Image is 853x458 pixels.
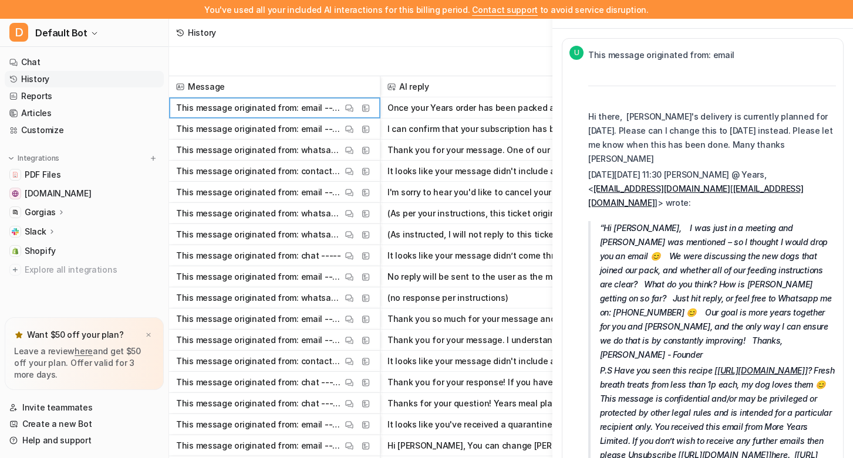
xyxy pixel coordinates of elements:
[176,203,342,224] p: This message originated from: whatsapp -----
[14,345,154,381] p: Leave a review and get $50 off your plan. Offer valid for 3 more days.
[176,287,342,308] p: This message originated from: whatsapp -----
[145,331,152,339] img: x
[5,416,164,432] a: Create a new Bot
[176,414,342,435] p: This message originated from: email ----- [[URL][DOMAIN_NAME]] Quarantine report from [DATE] 02:0...
[387,118,616,140] button: I can confirm that your subscription has been cancelled and you will no longer receive any delive...
[25,188,91,199] span: [DOMAIN_NAME]
[12,171,19,178] img: PDF Files
[176,118,342,140] p: This message originated from: email ----- Thankyou for your prompt response just to confirm I wil...
[176,330,342,351] p: This message originated from: email ----- Hi [PERSON_NAME] Thank you for emailing me. I appreciat...
[9,264,21,276] img: explore all integrations
[5,152,63,164] button: Integrations
[5,243,164,259] a: ShopifyShopify
[387,351,616,372] button: It looks like your message didn't include any details or a question. If you need help or have a q...
[387,266,616,287] button: No reply will be sent to the user as the message concerns a damaged order or meal, which per inst...
[5,71,164,87] a: History
[75,346,93,356] a: here
[387,393,616,414] button: Thanks for your question! Years meal plans start from less than £2 per day, but the exact price p...
[149,154,157,162] img: menu_add.svg
[5,185,164,202] a: help.years.com[DOMAIN_NAME]
[176,435,342,456] p: This message originated from: email ----- Hi there, [PERSON_NAME]'s delivery is currently planned...
[5,122,164,138] a: Customize
[176,372,342,393] p: This message originated from: chat ----- Ok
[387,287,616,308] button: (no response per instructions)
[5,432,164,449] a: Help and support
[27,329,124,341] p: Want $50 off your plan?
[387,372,616,393] button: Thank you for your response! If you have any more questions or need help with the survey, just le...
[5,262,164,278] a: Explore all integrations
[176,182,342,203] p: This message originated from: email ----- Hi Can you please cancelled my subscription Thank you S...
[5,105,164,121] a: Articles
[5,167,164,183] a: PDF FilesPDF Files
[387,245,616,266] button: It looks like your message didn’t come through—could you please resend your question or let me kn...
[14,330,23,340] img: star
[176,308,342,330] p: This message originated from: email ----- Hi again I've tried doing that but sadly it won't let m...
[35,25,87,41] span: Default Bot
[387,330,616,351] button: Thank you for your message. I understand your concerns and frustration regarding your cancellatio...
[387,414,616,435] button: It looks like you've received a quarantine report from your email security provider, Hornetsecuri...
[387,161,616,182] button: It looks like your message didn't include a question or any details. If you need help, please let...
[176,266,342,287] p: This message originated from: email ----- Hi I had a delivery recently and wondered why my dog ke...
[25,169,60,181] span: PDF Files
[176,351,342,372] p: This message originated from: contact_form -----
[9,23,28,42] span: D
[385,76,619,97] span: AI reply
[387,182,616,203] button: I'm sorry to hear you'd like to cancel your subscription. If you don’t mind sharing, could you le...
[588,110,836,166] p: Hi there, [PERSON_NAME]'s delivery is currently planned for [DATE]. Please can I change this to [...
[387,224,616,245] button: (As instructed, I will not reply to this ticket.)
[12,228,19,235] img: Slack
[569,46,584,60] span: U
[176,393,342,414] p: This message originated from: chat ----- My first question is the price per meal 🤔
[25,260,159,279] span: Explore all integrations
[387,308,616,330] button: Thank you so much for your message and for trying to change [PERSON_NAME]'s delivery date yoursel...
[387,435,616,456] button: Hi [PERSON_NAME], You can change [PERSON_NAME]'s delivery date quickly and easily by logging into...
[588,48,836,62] p: This message originated from: email
[176,245,341,266] p: This message originated from: chat -----
[387,97,616,118] button: Once your Years order has been packed and payment has been taken, no changes can be made to the d...
[387,203,616,224] button: (As per your instructions, this ticket originated from WhatsApp and therefore I will not reply.)
[25,245,56,257] span: Shopify
[12,190,19,197] img: help.years.com
[472,5,538,15] span: Contact support
[176,140,342,161] p: This message originated from: whatsapp -----
[387,140,616,161] button: Thank you for your message. One of our team will be in touch soon. *This message was created by A...
[7,154,15,162] img: expand menu
[176,224,342,245] p: This message originated from: whatsapp -----
[25,206,56,218] p: Gorgias
[5,54,164,70] a: Chat
[18,154,59,163] p: Integrations
[188,26,216,39] div: History
[5,88,164,104] a: Reports
[5,399,164,416] a: Invite teammates
[600,221,836,362] p: Hi [PERSON_NAME], I was just in a meeting and [PERSON_NAME] was mentioned – so I thought I would ...
[12,247,19,255] img: Shopify
[594,184,730,194] a: [EMAIL_ADDRESS][DOMAIN_NAME]
[717,365,808,375] a: [URL][DOMAIN_NAME]]
[588,168,836,210] p: [DATE][DATE] 11:30 [PERSON_NAME] @ Years, < [ ]> wrote:
[176,97,342,118] p: This message originated from: email ----- Okay, so will I be able to change the delivery date wit...
[176,161,342,182] p: This message originated from: contact_form -----
[25,226,46,238] p: Slack
[174,76,375,97] span: Message
[12,209,19,216] img: Gorgias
